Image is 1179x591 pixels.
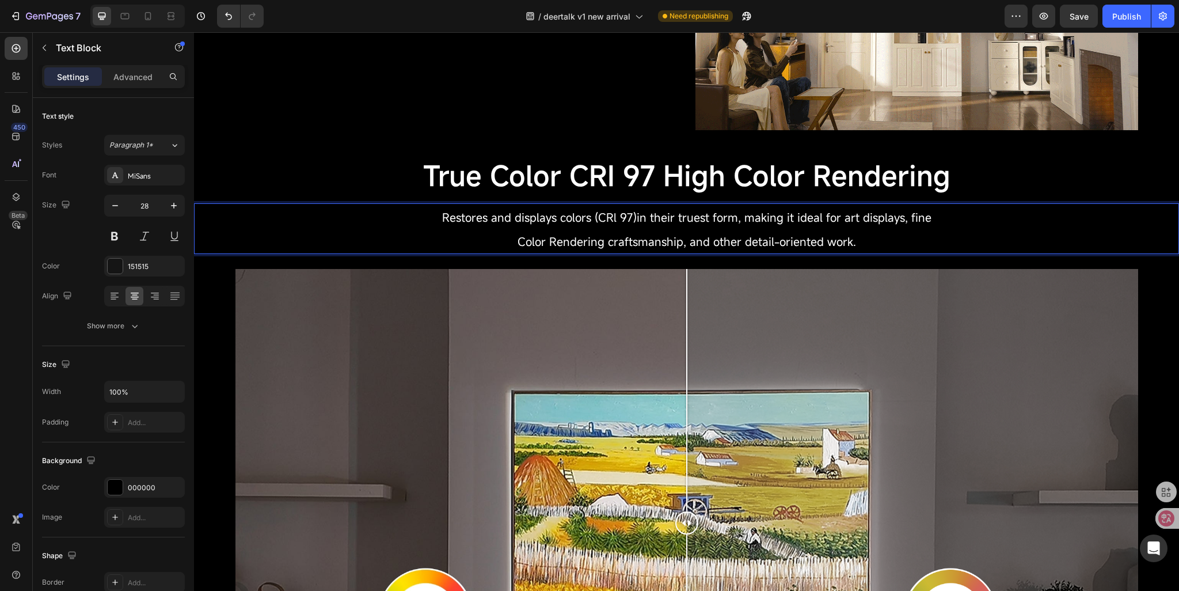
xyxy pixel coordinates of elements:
[42,170,56,180] div: Font
[128,262,182,272] div: 151515
[217,5,264,28] div: Undo/Redo
[105,381,184,402] input: Auto
[543,10,630,22] span: deertalk v1 new arrival
[42,577,64,588] div: Border
[42,417,69,427] div: Padding
[128,483,182,493] div: 000000
[128,418,182,428] div: Add...
[113,71,153,83] p: Advanced
[42,548,79,564] div: Shape
[7,171,978,222] div: Rich Text Editor. Editing area: main
[42,512,62,522] div: Image
[229,125,756,162] span: True Color CRI 97 High Color Rendering
[42,482,60,493] div: Color
[1112,10,1141,22] div: Publish
[194,32,1179,591] iframe: Design area
[538,10,541,22] span: /
[128,513,182,523] div: Add...
[1140,535,1167,562] div: Open Intercom Messenger
[109,140,153,150] span: Paragraph 1*
[1070,12,1089,21] span: Save
[42,387,61,397] div: Width
[42,261,60,271] div: Color
[42,111,74,122] div: Text style
[42,289,74,304] div: Align
[11,123,28,132] div: 450
[42,357,73,373] div: Size
[56,41,154,55] p: Text Block
[42,316,185,336] button: Show more
[42,140,62,150] div: Styles
[5,5,86,28] button: 7
[104,135,185,156] button: Paragraph 1*
[128,578,182,588] div: Add...
[324,202,662,217] span: Color Rendering craftsmanship, and other detail-oriented work.
[75,9,81,23] p: 7
[42,453,98,469] div: Background
[87,320,140,332] div: Show more
[42,198,73,213] div: Size
[1060,5,1098,28] button: Save
[248,177,737,193] span: Restores and displays colors (CRl 97)in their truest form, making it ideal for art displays, fine
[670,11,728,21] span: Need republishing
[1102,5,1151,28] button: Publish
[9,211,28,220] div: Beta
[128,171,182,181] div: MiSans
[57,71,89,83] p: Settings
